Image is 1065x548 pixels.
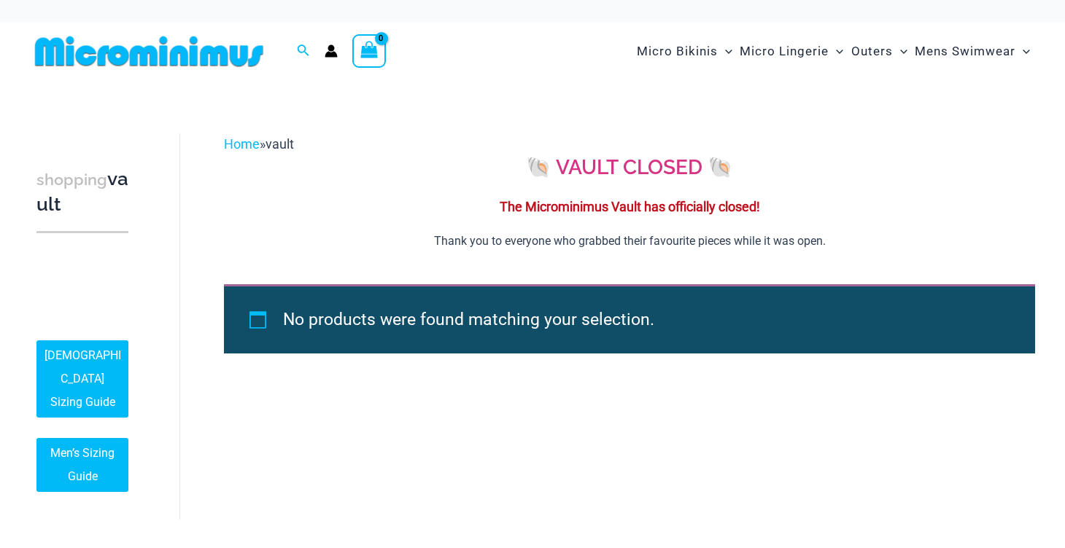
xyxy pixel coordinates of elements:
a: Micro LingerieMenu ToggleMenu Toggle [736,29,847,74]
span: » [224,136,294,152]
span: Menu Toggle [718,33,732,70]
p: The Microminimus Vault has officially closed! [224,196,1035,218]
a: Micro BikinisMenu ToggleMenu Toggle [633,29,736,74]
a: Home [224,136,260,152]
a: View Shopping Cart, empty [352,34,386,68]
span: shopping [36,171,107,189]
span: Menu Toggle [829,33,843,70]
nav: Site Navigation [631,27,1036,76]
a: Mens SwimwearMenu ToggleMenu Toggle [911,29,1034,74]
h2: 🐚 VAULT CLOSED 🐚 [224,154,1035,181]
span: Mens Swimwear [915,33,1015,70]
a: OutersMenu ToggleMenu Toggle [848,29,911,74]
h3: vault [36,167,128,217]
span: Outers [851,33,893,70]
span: Menu Toggle [893,33,907,70]
a: [DEMOGRAPHIC_DATA] Sizing Guide [36,340,128,418]
div: No products were found matching your selection. [224,284,1035,353]
span: Micro Lingerie [740,33,829,70]
span: Menu Toggle [1015,33,1030,70]
a: Account icon link [325,44,338,58]
span: vault [266,136,294,152]
p: Thank you to everyone who grabbed their favourite pieces while it was open. [224,232,1035,250]
a: Men’s Sizing Guide [36,438,128,492]
span: Micro Bikinis [637,33,718,70]
a: Search icon link [297,42,310,60]
img: MM SHOP LOGO FLAT [29,35,269,68]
